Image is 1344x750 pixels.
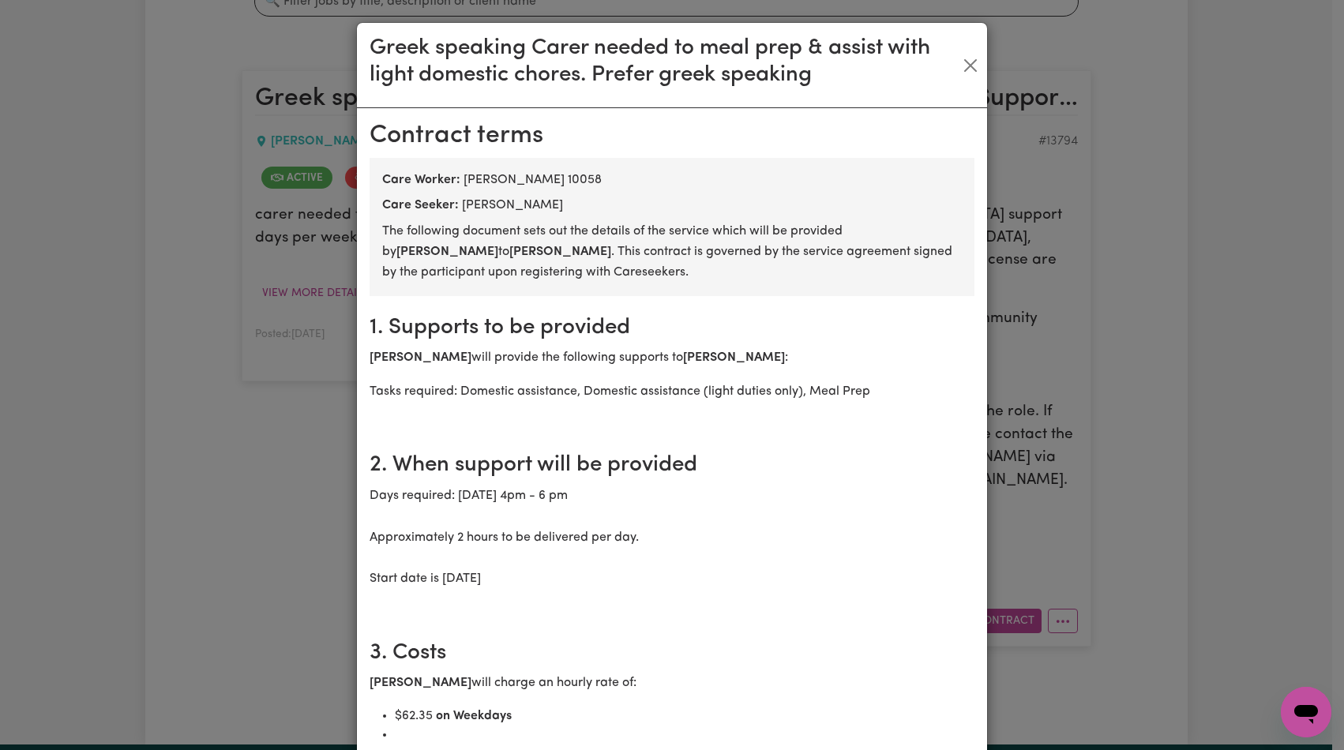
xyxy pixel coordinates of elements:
b: [PERSON_NAME] [683,351,785,364]
p: will provide the following supports to : [370,347,974,368]
iframe: Button to launch messaging window [1281,687,1331,737]
h3: Greek speaking Carer needed to meal prep & assist with light domestic chores. Prefer greek speaking [370,36,961,88]
p: will charge an hourly rate of: [370,673,974,693]
b: Care Seeker: [382,199,459,212]
b: [PERSON_NAME] [509,246,611,258]
b: on Weekdays [436,710,512,722]
h2: Contract terms [370,121,974,151]
div: [PERSON_NAME] [382,196,962,215]
p: Days required: [DATE] 4pm - 6 pm Approximately 2 hours to be delivered per day. Start date is [DATE] [370,486,974,590]
div: [PERSON_NAME] 10058 [382,171,962,189]
b: [PERSON_NAME] [370,677,471,689]
b: [PERSON_NAME] [370,351,471,364]
button: Close [961,53,981,78]
h2: 1. Supports to be provided [370,315,974,342]
p: The following document sets out the details of the service which will be provided by to . This co... [382,221,962,283]
h2: 2. When support will be provided [370,452,974,479]
b: Care Worker: [382,174,460,186]
h2: 3. Costs [370,640,974,667]
b: [PERSON_NAME] [396,246,498,258]
p: Tasks required: Domestic assistance, Domestic assistance (light duties only), Meal Prep [370,381,974,402]
span: $ 62.35 [395,710,433,722]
